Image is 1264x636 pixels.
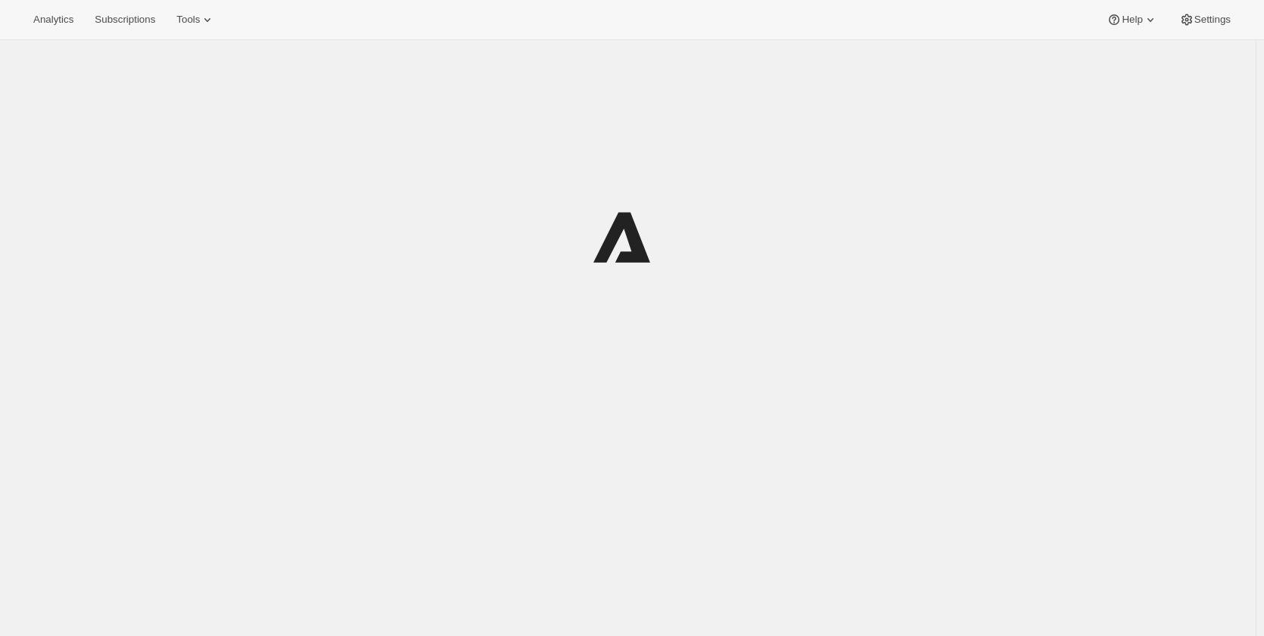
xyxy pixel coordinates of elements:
span: Tools [176,14,200,26]
button: Help [1097,9,1166,30]
span: Settings [1194,14,1231,26]
span: Help [1122,14,1142,26]
button: Settings [1170,9,1240,30]
button: Subscriptions [86,9,164,30]
span: Subscriptions [95,14,155,26]
button: Tools [167,9,224,30]
button: Analytics [24,9,83,30]
span: Analytics [33,14,73,26]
